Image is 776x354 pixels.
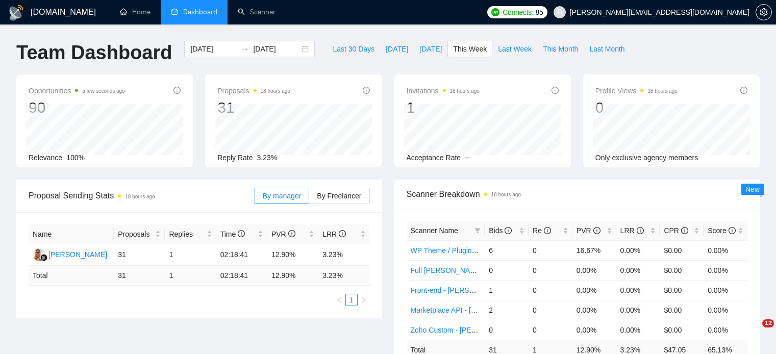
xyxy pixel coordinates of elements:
[66,154,85,162] span: 100%
[238,8,276,16] a: searchScanner
[216,244,267,266] td: 02:18:41
[505,227,512,234] span: info-circle
[16,41,172,65] h1: Team Dashboard
[414,41,447,57] button: [DATE]
[620,226,644,235] span: LRR
[756,8,772,16] a: setting
[267,244,318,266] td: 12.90%
[380,41,414,57] button: [DATE]
[472,223,483,238] span: filter
[217,154,253,162] span: Reply Rate
[253,43,299,55] input: End date
[261,88,290,94] time: 18 hours ago
[407,98,480,117] div: 1
[173,87,181,94] span: info-circle
[33,250,107,258] a: NN[PERSON_NAME]
[411,246,537,255] a: WP Theme / Plugin - [PERSON_NAME]
[363,87,370,94] span: info-circle
[474,227,481,234] span: filter
[572,260,616,280] td: 0.00%
[29,189,255,202] span: Proposal Sending Stats
[241,45,249,53] span: swap-right
[257,154,278,162] span: 3.23%
[465,154,469,162] span: --
[238,230,245,237] span: info-circle
[572,280,616,300] td: 0.00%
[241,45,249,53] span: to
[361,297,367,303] span: right
[529,320,572,340] td: 0
[346,294,357,306] a: 1
[40,254,47,261] img: gigradar-bm.png
[125,194,155,199] time: 18 hours ago
[333,43,374,55] span: Last 30 Days
[358,294,370,306] button: right
[485,320,529,340] td: 0
[660,320,704,340] td: $0.00
[485,240,529,260] td: 6
[169,229,204,240] span: Replies
[345,294,358,306] li: 1
[593,227,600,234] span: info-circle
[48,249,107,260] div: [PERSON_NAME]
[407,188,748,200] span: Scanner Breakdown
[358,294,370,306] li: Next Page
[220,230,245,238] span: Time
[529,240,572,260] td: 0
[407,154,461,162] span: Acceptance Rate
[336,297,342,303] span: left
[267,266,318,286] td: 12.90 %
[318,266,369,286] td: 3.23 %
[29,224,114,244] th: Name
[411,306,543,314] a: Marketplace API - [GEOGRAPHIC_DATA]
[577,226,600,235] span: PVR
[572,320,616,340] td: 0.00%
[492,41,537,57] button: Last Week
[503,7,533,18] span: Connects:
[333,294,345,306] li: Previous Page
[82,88,124,94] time: a few seconds ago
[756,4,772,20] button: setting
[386,43,408,55] span: [DATE]
[411,226,458,235] span: Scanner Name
[317,192,361,200] span: By Freelancer
[543,43,578,55] span: This Month
[165,224,216,244] th: Replies
[708,226,735,235] span: Score
[118,229,153,240] span: Proposals
[552,87,559,94] span: info-circle
[637,227,644,234] span: info-circle
[681,227,688,234] span: info-circle
[33,248,45,261] img: NN
[114,266,165,286] td: 31
[489,226,512,235] span: Bids
[171,8,178,15] span: dashboard
[271,230,295,238] span: PVR
[491,192,521,197] time: 18 hours ago
[217,98,290,117] div: 31
[447,41,492,57] button: This Week
[322,230,346,238] span: LRR
[216,266,267,286] td: 02:18:41
[411,326,519,334] a: Zoho Custom - [PERSON_NAME]
[595,85,678,97] span: Profile Views
[556,9,563,16] span: user
[318,244,369,266] td: 3.23%
[339,230,346,237] span: info-circle
[29,85,125,97] span: Opportunities
[584,41,630,57] button: Last Month
[327,41,380,57] button: Last 30 Days
[165,244,216,266] td: 1
[595,98,678,117] div: 0
[741,319,766,344] iframe: Intercom live chat
[190,43,237,55] input: Start date
[263,192,301,200] span: By manager
[419,43,442,55] span: [DATE]
[729,227,736,234] span: info-circle
[407,85,480,97] span: Invitations
[664,226,688,235] span: CPR
[485,300,529,320] td: 2
[485,260,529,280] td: 0
[529,300,572,320] td: 0
[217,85,290,97] span: Proposals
